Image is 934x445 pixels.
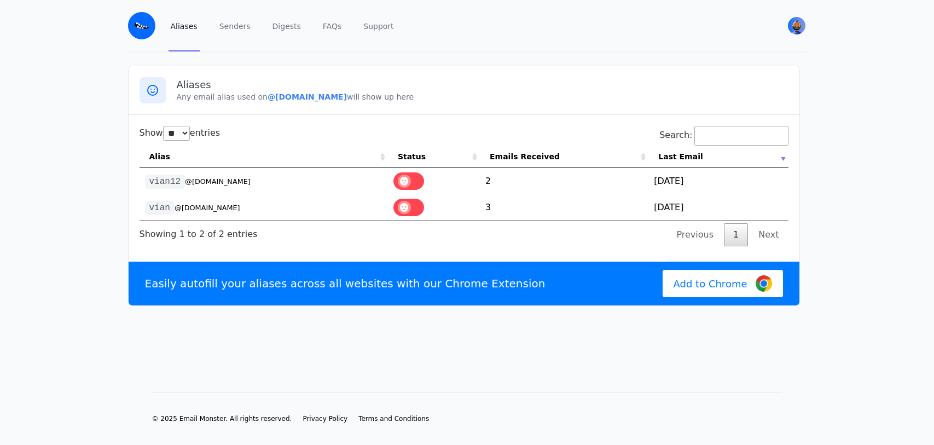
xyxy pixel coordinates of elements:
[749,223,788,246] a: Next
[163,126,190,141] select: Showentries
[648,194,788,221] td: [DATE]
[140,221,258,241] div: Showing 1 to 2 of 2 entries
[185,177,251,186] small: @[DOMAIN_NAME]
[648,168,788,194] td: [DATE]
[648,146,788,168] th: Last Email: activate to sort column ascending
[177,91,788,102] p: Any email alias used on will show up here
[145,276,546,291] p: Easily autofill your aliases across all websites with our Chrome Extension
[756,275,772,292] img: Google Chrome Logo
[175,204,240,212] small: @[DOMAIN_NAME]
[674,276,747,291] span: Add to Chrome
[659,130,788,140] label: Search:
[303,414,347,423] a: Privacy Policy
[667,223,723,246] a: Previous
[480,194,648,221] td: 3
[140,128,221,138] label: Show entries
[787,16,807,36] button: User menu
[140,146,388,168] th: Alias: activate to sort column ascending
[303,415,347,423] span: Privacy Policy
[145,175,185,189] code: vian12
[724,223,748,246] a: 1
[152,414,292,423] li: © 2025 Email Monster. All rights reserved.
[694,126,788,146] input: Search:
[128,12,155,39] img: Email Monster
[388,146,480,168] th: Status: activate to sort column ascending
[480,146,648,168] th: Emails Received: activate to sort column ascending
[358,414,429,423] a: Terms and Conditions
[145,201,175,215] code: vian
[788,17,805,34] img: beebe's Avatar
[480,168,648,194] td: 2
[358,415,429,423] span: Terms and Conditions
[268,93,347,101] b: @[DOMAIN_NAME]
[663,270,783,297] a: Add to Chrome
[177,78,788,91] h3: Aliases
